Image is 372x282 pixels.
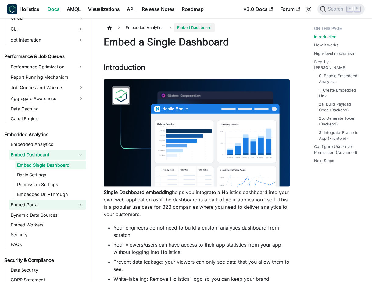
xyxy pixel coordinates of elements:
h2: Introduction [104,63,290,74]
a: 2b. Generate Token (Backend) [319,115,360,127]
kbd: ⌘ [347,6,353,12]
a: Embedded Analytics [2,130,86,139]
button: Search (Command+K) [317,4,365,15]
nav: Breadcrumbs [104,23,290,32]
button: Expand sidebar category 'Embed Portal' [75,200,86,210]
a: Step-by-[PERSON_NAME] [314,59,362,70]
span: Search [326,6,347,12]
a: 1. Create Embedded Link [319,87,360,99]
a: Performance Optimization [9,62,75,72]
p: helps you integrate a Holistics dashboard into your own web application as if the dashboard is a ... [104,189,290,218]
kbd: K [354,6,360,12]
button: Expand sidebar category 'Performance Optimization' [75,62,86,72]
li: Your viewers/users can have access to their app statistics from your app without logging into Hol... [113,241,290,256]
a: CLI [9,24,75,34]
a: Introduction [314,34,337,40]
a: Home page [104,23,115,32]
button: Expand sidebar category 'CLI' [75,24,86,34]
a: Embedded Analytics [9,140,86,149]
button: Expand sidebar category 'dbt Integration' [75,35,86,45]
a: Release Notes [138,4,178,14]
button: Switch between dark and light mode (currently light mode) [304,4,314,14]
b: Holistics [20,5,39,13]
a: Embed Portal [9,200,75,210]
a: Next Steps [314,158,334,164]
button: Collapse sidebar category 'Embed Dashboard' [75,150,86,160]
li: Prevent data leakage: your viewers can only see data that you allow them to see. [113,258,290,273]
a: 2a. Build Payload Code (Backend) [319,101,360,113]
a: Data Caching [9,105,86,113]
a: 0. Enable Embedded Analytics [319,73,360,85]
a: Docs [44,4,63,14]
a: Canal Engine [9,114,86,123]
a: HolisticsHolistics [7,4,39,14]
a: Aggregate Awareness [9,94,86,103]
a: Basic Settings [15,171,86,179]
a: Security & Compliance [2,256,86,265]
a: Configure User-level Permission (Advanced) [314,144,362,155]
a: Report Running Mechanism [9,73,86,81]
img: Embedded Dashboard [104,79,290,187]
h1: Embed a Single Dashboard [104,36,290,48]
a: Forum [277,4,304,14]
a: API [123,4,138,14]
a: Embed Dashboard [9,150,75,160]
span: Embed Dashboard [174,23,215,32]
a: Performance & Job Queues [2,52,86,61]
a: Data Security [9,266,86,274]
img: Holistics [7,4,17,14]
a: Embed Single Dashboard [15,161,86,169]
a: How it works [314,42,338,48]
strong: Single Dashboard embedding [104,189,172,195]
a: Embed Workers [9,221,86,229]
a: v3.0 Docs [240,4,277,14]
a: Permission Settings [15,180,86,189]
a: 3. Integrate iFrame to App (Frontend) [319,130,360,141]
a: Roadmap [178,4,207,14]
a: Dynamic Data Sources [9,211,86,219]
a: dbt Integration [9,35,75,45]
a: Visualizations [84,4,123,14]
a: Job Queues and Workers [9,83,86,92]
a: High-level mechanism [314,51,355,56]
a: FAQs [9,240,86,249]
a: Embedded Drill-Through [15,190,86,199]
span: Embedded Analytics [123,23,166,32]
li: Your engineers do not need to build a custom analytics dashboard from scratch. [113,224,290,239]
a: AMQL [63,4,84,14]
a: Security [9,230,86,239]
